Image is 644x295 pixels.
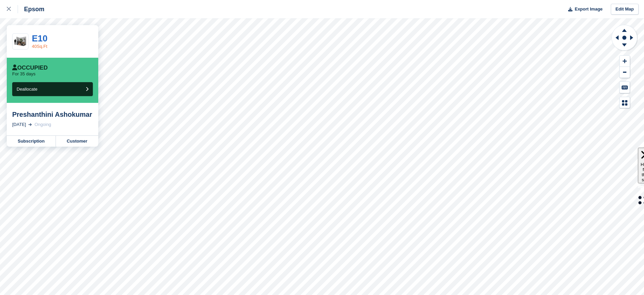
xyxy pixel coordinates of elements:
[575,6,602,13] span: Export Image
[7,136,56,147] a: Subscription
[18,5,44,13] div: Epsom
[12,71,36,77] p: For 35 days
[12,64,48,71] div: Occupied
[12,82,93,96] button: Deallocate
[32,33,47,43] a: E10
[12,110,93,118] div: Preshanthini Ashokumar
[620,56,630,67] button: Zoom In
[12,121,26,128] div: [DATE]
[13,36,28,48] img: 40-sqft-unit.jpg
[17,87,37,92] span: Deallocate
[620,97,630,108] button: Map Legend
[611,4,639,15] a: Edit Map
[564,4,603,15] button: Export Image
[56,136,98,147] a: Customer
[620,82,630,93] button: Keyboard Shortcuts
[28,123,32,126] img: arrow-right-light-icn-cde0832a797a2874e46488d9cf13f60e5c3a73dbe684e267c42b8395dfbc2abf.svg
[32,44,47,49] a: 40Sq.Ft
[35,121,51,128] div: Ongoing
[620,67,630,78] button: Zoom Out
